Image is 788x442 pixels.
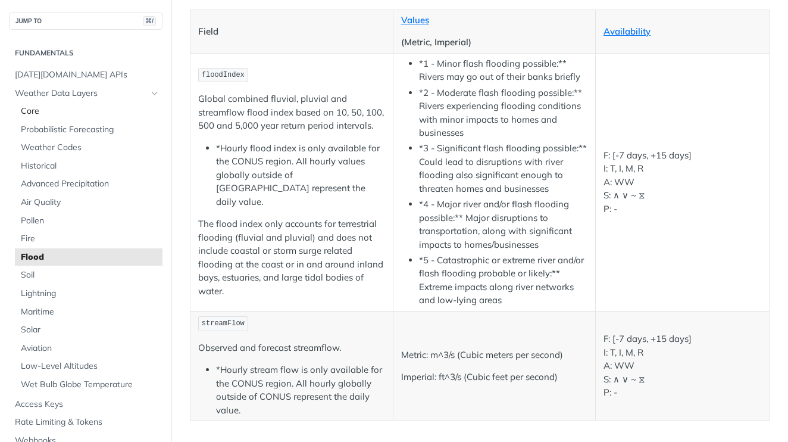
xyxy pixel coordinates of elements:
[401,14,429,26] a: Values
[9,396,162,413] a: Access Keys
[21,142,160,154] span: Weather Codes
[9,413,162,431] a: Rate Limiting & Tokens
[9,85,162,102] a: Weather Data LayersHide subpages for Weather Data Layers
[21,197,160,208] span: Air Quality
[15,376,162,394] a: Wet Bulb Globe Temperature
[15,399,160,410] span: Access Keys
[216,363,385,417] li: *Hourly stream flow is only available for the CONUS region. All hourly globally outside of CONUS ...
[15,69,160,81] span: [DATE][DOMAIN_NAME] APIs
[21,288,160,300] span: Lightning
[15,121,162,139] a: Probabilistic Forecasting
[202,71,245,79] span: floodIndex
[21,269,160,281] span: Soil
[198,341,385,355] p: Observed and forecast streamflow.
[603,332,761,400] p: F: [-7 days, +15 days] I: T, I, M, R A: WW S: ∧ ∨ ~ ⧖ P: -
[150,89,160,98] button: Hide subpages for Weather Data Layers
[21,178,160,190] span: Advanced Precipitation
[21,215,160,227] span: Pollen
[15,175,162,193] a: Advanced Precipitation
[15,248,162,266] a: Flood
[15,340,162,357] a: Aviation
[401,371,588,384] p: Imperial: ft^3/s (Cubic feet per second)
[15,230,162,248] a: Fire
[401,348,588,362] p: Metric: m^3/s (Cubic meters per second)
[15,102,162,120] a: Core
[21,233,160,245] span: Fire
[603,149,761,216] p: F: [-7 days, +15 days] I: T, I, M, R A: WW S: ∧ ∨ ~ ⧖ P: -
[21,379,160,391] span: Wet Bulb Globe Temperature
[198,92,385,133] p: Global combined fluvial, pluvial and streamflow flood index based on 10, 50, 100, 500 and 5,000 y...
[21,343,160,354] span: Aviation
[21,251,160,263] span: Flood
[603,26,651,37] a: Availability
[15,303,162,321] a: Maritime
[21,105,160,117] span: Core
[419,86,588,140] li: *2 - Moderate flash flooding possible:** Rivers experiencing flooding conditions with minor impac...
[15,139,162,157] a: Weather Codes
[198,25,385,39] p: Field
[15,88,147,99] span: Weather Data Layers
[198,217,385,298] p: The flood index only accounts for terrestrial flooding (fluvial and pluvial) and does not include...
[15,285,162,303] a: Lightning
[21,160,160,172] span: Historical
[15,157,162,175] a: Historical
[9,66,162,84] a: [DATE][DOMAIN_NAME] APIs
[419,254,588,307] li: *5 - Catastrophic or extreme river and/or flash flooding probable or likely:** Extreme impacts al...
[21,324,160,336] span: Solar
[9,48,162,58] h2: Fundamentals
[15,266,162,284] a: Soil
[419,57,588,84] li: *1 - Minor flash flooding possible:** Rivers may go out of their banks briefly
[9,12,162,30] button: JUMP TO⌘/
[15,357,162,375] a: Low-Level Altitudes
[202,319,245,328] span: streamFlow
[216,142,385,209] li: *Hourly flood index is only available for the CONUS region. All hourly values globally outside of...
[21,306,160,318] span: Maritime
[419,142,588,195] li: *3 - Significant flash flooding possible:** Could lead to disruptions with river flooding also si...
[15,194,162,211] a: Air Quality
[401,36,588,49] p: (Metric, Imperial)
[21,360,160,372] span: Low-Level Altitudes
[15,212,162,230] a: Pollen
[15,321,162,339] a: Solar
[15,416,160,428] span: Rate Limiting & Tokens
[419,198,588,251] li: *4 - Major river and/or flash flooding possible:** Major disruptions to transportation, along wit...
[21,124,160,136] span: Probabilistic Forecasting
[143,16,156,26] span: ⌘/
